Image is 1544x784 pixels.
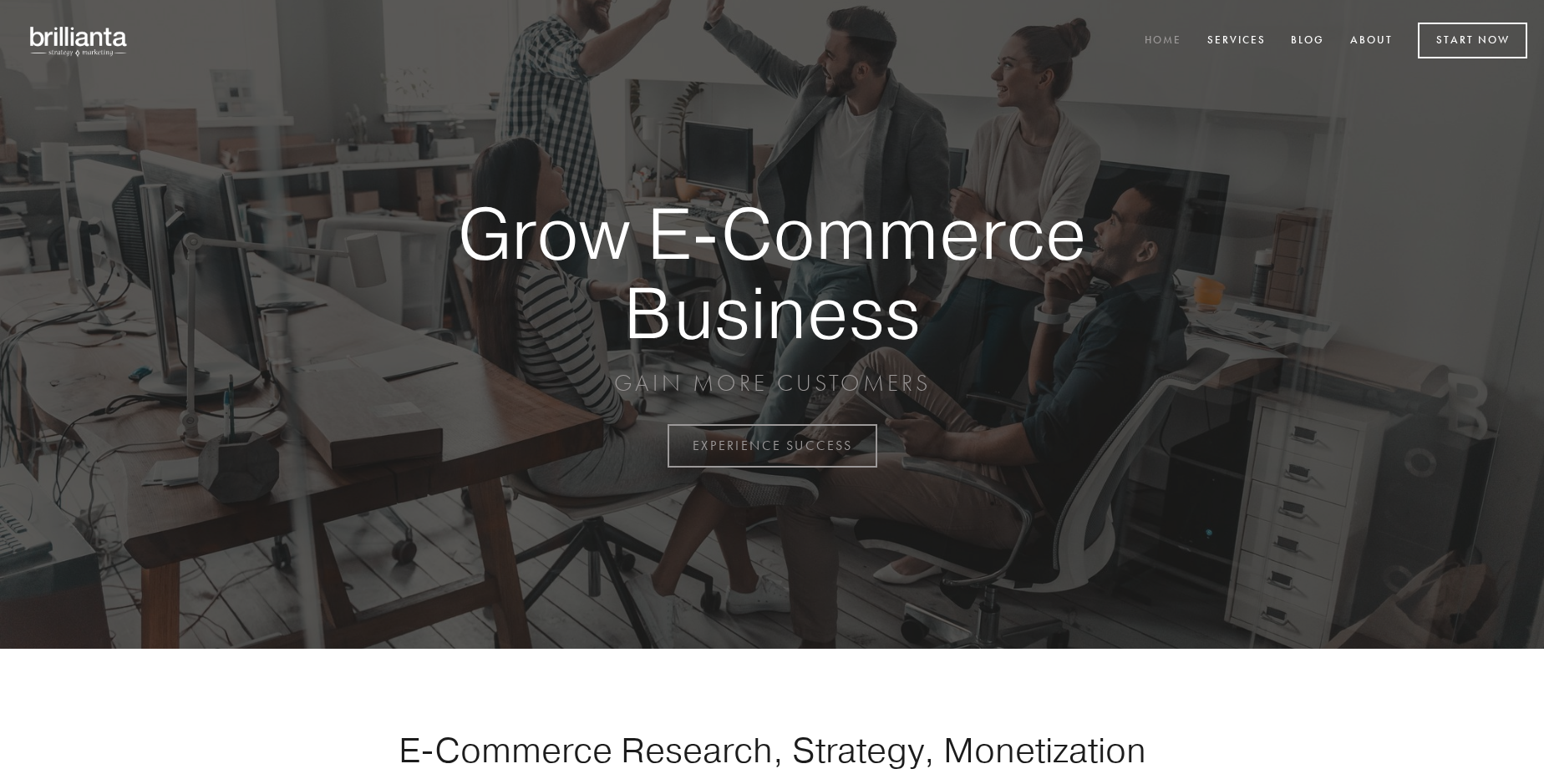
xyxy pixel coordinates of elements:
h1: E-Commerce Research, Strategy, Monetization [346,729,1198,771]
a: Services [1196,28,1277,55]
strong: Grow E-Commerce Business [399,194,1145,352]
a: Home [1134,28,1192,55]
a: About [1339,28,1404,55]
a: Blog [1280,28,1335,55]
a: Start Now [1418,23,1527,58]
a: EXPERIENCE SUCCESS [668,424,877,468]
img: brillianta - research, strategy, marketing [17,17,142,65]
p: GAIN MORE CUSTOMERS [399,368,1145,398]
